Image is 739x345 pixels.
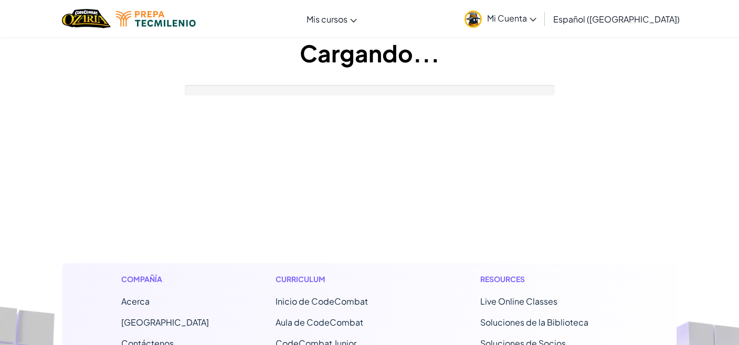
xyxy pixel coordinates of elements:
[459,2,542,35] a: Mi Cuenta
[121,296,150,307] a: Acerca
[480,296,557,307] a: Live Online Classes
[116,11,196,27] img: Tecmilenio logo
[276,296,368,307] span: Inicio de CodeCombat
[62,8,111,29] a: Ozaria by CodeCombat logo
[464,10,482,28] img: avatar
[121,317,209,328] a: [GEOGRAPHIC_DATA]
[548,5,685,33] a: Español ([GEOGRAPHIC_DATA])
[307,14,347,25] span: Mis cursos
[276,274,414,285] h1: Curriculum
[62,8,111,29] img: Home
[276,317,363,328] a: Aula de CodeCombat
[121,274,209,285] h1: Compañía
[480,274,618,285] h1: Resources
[487,13,536,24] span: Mi Cuenta
[480,317,588,328] a: Soluciones de la Biblioteca
[553,14,680,25] span: Español ([GEOGRAPHIC_DATA])
[301,5,362,33] a: Mis cursos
